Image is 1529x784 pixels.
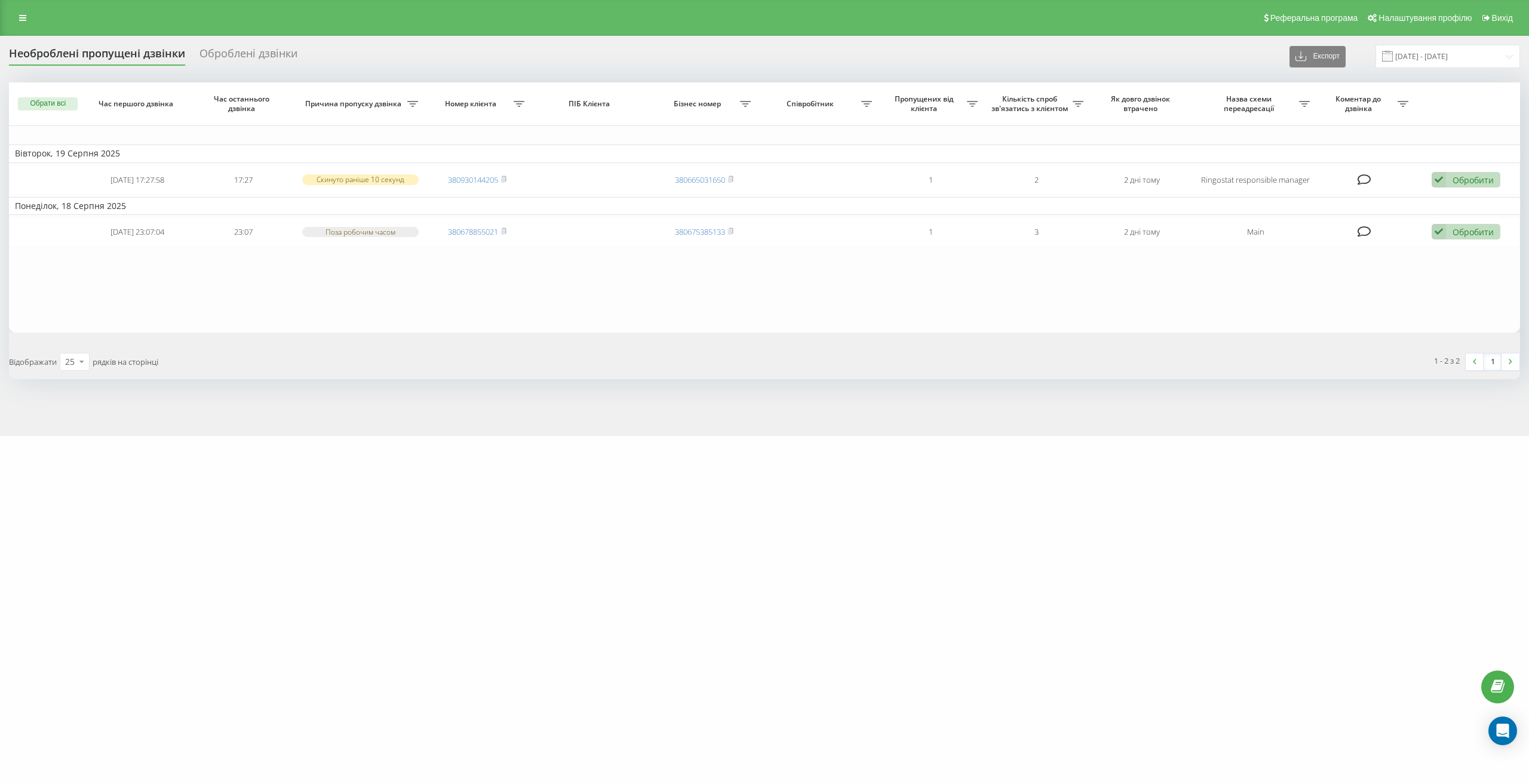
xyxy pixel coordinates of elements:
[191,217,296,247] td: 23:07
[1195,217,1316,247] td: Main
[9,356,57,367] span: Відображати
[65,356,75,368] div: 25
[302,99,407,109] span: Причина пропуску дзвінка
[1201,94,1299,113] span: Назва схеми переадресації
[448,174,498,185] a: 380930144205
[1289,46,1346,67] button: Експорт
[1100,94,1184,113] span: Як довго дзвінок втрачено
[93,356,158,367] span: рядків на сторінці
[9,144,1520,162] td: Вівторок, 19 Серпня 2025
[984,217,1089,247] td: 3
[201,94,285,113] span: Час останнього дзвінка
[984,165,1089,195] td: 2
[85,165,191,195] td: [DATE] 17:27:58
[1488,717,1517,745] div: Open Intercom Messenger
[542,99,640,109] span: ПІБ Клієнта
[1492,13,1513,23] span: Вихід
[302,174,419,185] div: Скинуто раніше 10 секунд
[878,165,984,195] td: 1
[1484,353,1502,370] a: 1
[884,94,967,113] span: Пропущених від клієнта
[9,47,185,66] div: Необроблені пропущені дзвінки
[9,197,1520,215] td: Понеділок, 18 Серпня 2025
[1434,355,1460,367] div: 1 - 2 з 2
[1089,165,1195,195] td: 2 дні тому
[448,226,498,237] a: 380678855021
[1378,13,1472,23] span: Налаштування профілю
[302,227,419,237] div: Поза робочим часом
[763,99,861,109] span: Співробітник
[431,99,514,109] span: Номер клієнта
[85,217,191,247] td: [DATE] 23:07:04
[1270,13,1358,23] span: Реферальна програма
[675,174,725,185] a: 380665031650
[675,226,725,237] a: 380675385133
[1453,174,1494,186] div: Обробити
[878,217,984,247] td: 1
[18,97,78,110] button: Обрати всі
[95,99,179,109] span: Час першого дзвінка
[1195,165,1316,195] td: Ringostat responsible manager
[1453,226,1494,238] div: Обробити
[1089,217,1195,247] td: 2 дні тому
[990,94,1073,113] span: Кількість спроб зв'язатись з клієнтом
[1322,94,1397,113] span: Коментар до дзвінка
[199,47,297,66] div: Оброблені дзвінки
[191,165,296,195] td: 17:27
[657,99,740,109] span: Бізнес номер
